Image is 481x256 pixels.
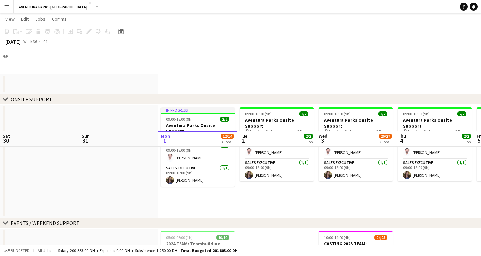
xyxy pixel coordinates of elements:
[240,159,314,181] app-card-role: Sales Executive1/109:00-18:00 (9h)[PERSON_NAME]
[22,39,38,44] span: Week 36
[379,139,392,144] div: 2 Jobs
[3,15,17,23] a: View
[161,164,235,187] app-card-role: Sales Executive1/109:00-18:00 (9h)[PERSON_NAME]
[455,129,466,134] span: 2 Roles
[240,133,247,139] span: Tue
[240,107,314,181] app-job-card: 09:00-18:00 (9h)2/2Aventura Parks Onsite Support Aventura Parks2 RolesFacilitator1/109:00-18:00 (...
[166,235,193,240] span: 05:00-06:00 (1h)
[319,133,327,139] span: Wed
[221,139,234,144] div: 3 Jobs
[245,111,272,116] span: 09:00-18:00 (9h)
[35,16,45,22] span: Jobs
[180,248,238,253] span: Total Budgeted 201 803.00 DH
[240,117,314,129] h3: Aventura Parks Onsite Support
[324,235,351,240] span: 10:00-14:00 (4h)
[52,16,67,22] span: Comms
[239,137,247,144] span: 2
[220,117,229,122] span: 2/2
[3,133,10,139] span: Sat
[58,248,238,253] div: Salary 200 553.00 DH + Expenses 0.00 DH + Subsistence 1 250.00 DH =
[319,107,393,181] app-job-card: 09:00-18:00 (9h)2/2Aventura Parks Onsite Support Aventura Parks2 RolesFacilitator1/109:00-18:00 (...
[2,137,10,144] span: 30
[161,122,235,134] h3: Aventura Parks Onsite Support
[11,220,80,226] div: EVENTS / WEEKEND SUPPORT
[5,16,15,22] span: View
[161,241,235,253] h3: 2024 TEAM: Teambuilding Support @ Aventura Parks
[21,16,29,22] span: Edit
[33,15,48,23] a: Jobs
[161,107,235,113] div: In progress
[398,159,472,181] app-card-role: Sales Executive1/109:00-18:00 (9h)[PERSON_NAME]
[5,38,20,45] div: [DATE]
[398,136,472,159] app-card-role: Facilitator1/109:00-18:00 (9h)[PERSON_NAME]
[240,136,314,159] app-card-role: Facilitator1/109:00-18:00 (9h)[PERSON_NAME]
[378,111,387,116] span: 2/2
[81,137,90,144] span: 31
[319,241,393,253] h3: CASTING 2025 TEAM: Teambuilding Support @ Aventura Parks
[49,15,69,23] a: Comms
[19,15,31,23] a: Edit
[304,139,313,144] div: 1 Job
[407,129,433,134] span: Aventura Parks
[319,159,393,181] app-card-role: Sales Executive1/109:00-18:00 (9h)[PERSON_NAME]
[374,235,387,240] span: 24/25
[166,117,193,122] span: 09:00-18:00 (9h)
[304,134,313,139] span: 2/2
[299,111,308,116] span: 2/2
[297,129,308,134] span: 2 Roles
[319,136,393,159] app-card-role: Facilitator1/109:00-18:00 (9h)[PERSON_NAME]
[457,111,466,116] span: 2/2
[11,248,30,253] span: Budgeted
[11,96,52,103] div: ONSITE SUPPORT
[160,137,170,144] span: 1
[161,107,235,187] app-job-card: In progress09:00-18:00 (9h)2/2Aventura Parks Onsite Support Aventura Parks2 RolesFacilitator1/109...
[318,137,327,144] span: 3
[397,137,406,144] span: 4
[398,133,406,139] span: Thu
[249,129,275,134] span: Aventura Parks
[14,0,93,13] button: AVENTURA PARKS [GEOGRAPHIC_DATA]
[319,117,393,129] h3: Aventura Parks Onsite Support
[324,111,351,116] span: 09:00-18:00 (9h)
[398,117,472,129] h3: Aventura Parks Onsite Support
[462,139,471,144] div: 1 Job
[328,129,354,134] span: Aventura Parks
[3,247,31,254] button: Budgeted
[403,111,430,116] span: 09:00-18:00 (9h)
[379,134,392,139] span: 26/27
[216,235,229,240] span: 10/10
[398,107,472,181] app-job-card: 09:00-18:00 (9h)2/2Aventura Parks Onsite Support Aventura Parks2 RolesFacilitator1/109:00-18:00 (...
[161,133,170,139] span: Mon
[462,134,471,139] span: 2/2
[221,134,234,139] span: 12/14
[376,129,387,134] span: 2 Roles
[161,142,235,164] app-card-role: Facilitator1/109:00-18:00 (9h)[PERSON_NAME]
[36,248,52,253] span: All jobs
[82,133,90,139] span: Sun
[41,39,47,44] div: +04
